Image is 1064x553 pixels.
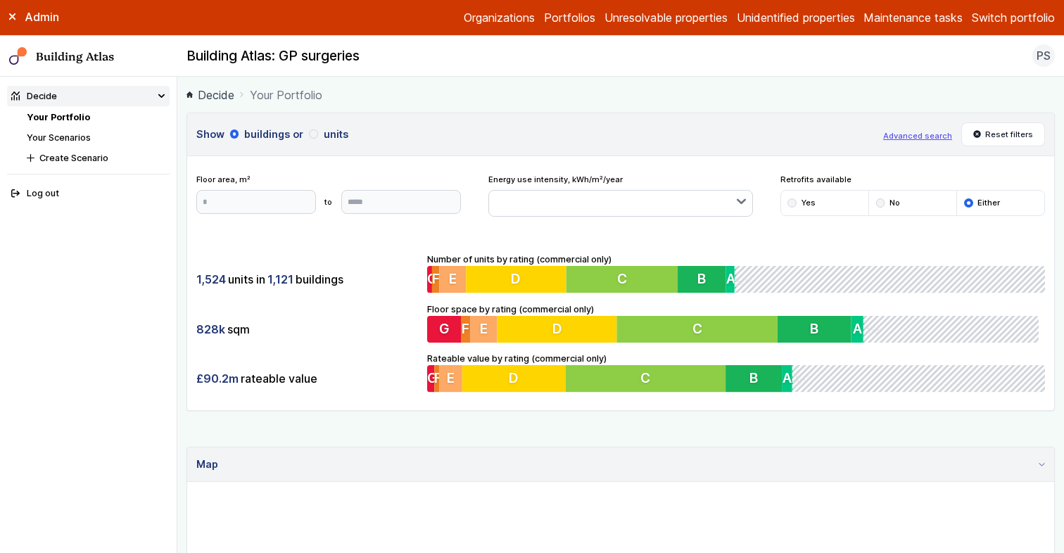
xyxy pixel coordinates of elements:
span: C [641,370,651,387]
div: Number of units by rating (commercial only) [427,253,1045,293]
div: Energy use intensity, kWh/m²/year [488,174,754,217]
button: Switch portfolio [972,9,1055,26]
a: Portfolios [544,9,595,26]
button: B [678,266,726,293]
span: B [698,271,707,288]
span: A [857,320,866,337]
button: Create Scenario [23,148,170,168]
button: G [427,266,432,293]
button: F [462,316,471,343]
div: rateable value [196,365,419,392]
span: Retrofits available [780,174,1046,185]
span: C [617,271,627,288]
div: sqm [196,316,419,343]
span: D [512,271,521,288]
button: B [781,316,856,343]
span: E [449,271,457,288]
a: Unresolvable properties [604,9,728,26]
button: E [440,266,467,293]
button: F [432,266,439,293]
button: A [856,316,868,343]
button: D [467,266,566,293]
div: Floor space by rating (commercial only) [427,303,1045,343]
button: C [619,316,782,343]
a: Your Scenarios [27,132,91,143]
span: A [726,271,735,288]
button: E [440,365,463,392]
summary: Decide [7,86,170,106]
button: E [471,316,498,343]
a: Decide [186,87,234,103]
a: Your Portfolio [27,112,90,122]
button: Reset filters [961,122,1046,146]
span: B [750,370,759,387]
div: Floor area, m² [196,174,462,213]
span: A+ [735,271,753,288]
span: D [509,370,519,387]
span: Your Portfolio [250,87,322,103]
h3: Show [196,127,875,142]
span: G [427,370,438,387]
button: PS [1032,44,1055,67]
span: E [481,320,488,337]
button: Advanced search [883,130,952,141]
span: A+ [868,320,886,337]
span: £90.2m [196,371,239,386]
div: Decide [11,89,57,103]
span: 828k [196,322,225,337]
span: C [695,320,705,337]
a: Organizations [464,9,535,26]
button: A [726,266,735,293]
span: B [814,320,823,337]
button: A+ [868,316,869,343]
button: A+ [735,266,736,293]
div: units in buildings [196,266,419,293]
span: F [432,271,440,288]
span: E [447,370,455,387]
span: G [427,271,438,288]
span: A [783,370,792,387]
button: G [427,316,461,343]
span: D [554,320,564,337]
button: C [566,266,678,293]
h2: Building Atlas: GP surgeries [186,47,360,65]
button: F [435,365,440,392]
span: A+ [792,370,811,387]
button: D [498,316,619,343]
span: 1,524 [196,272,226,287]
button: C [566,365,726,392]
span: G [439,320,450,337]
button: A+ [792,365,794,392]
span: F [462,320,470,337]
summary: Map [187,447,1054,482]
form: to [196,190,462,214]
a: Maintenance tasks [863,9,963,26]
button: A [783,365,792,392]
span: PS [1037,47,1051,64]
button: B [726,365,783,392]
button: D [462,365,566,392]
span: F [435,370,443,387]
img: main-0bbd2752.svg [9,47,27,65]
button: Log out [7,184,170,204]
span: 1,121 [267,272,293,287]
div: Rateable value by rating (commercial only) [427,352,1045,393]
a: Unidentified properties [737,9,855,26]
button: G [427,365,434,392]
